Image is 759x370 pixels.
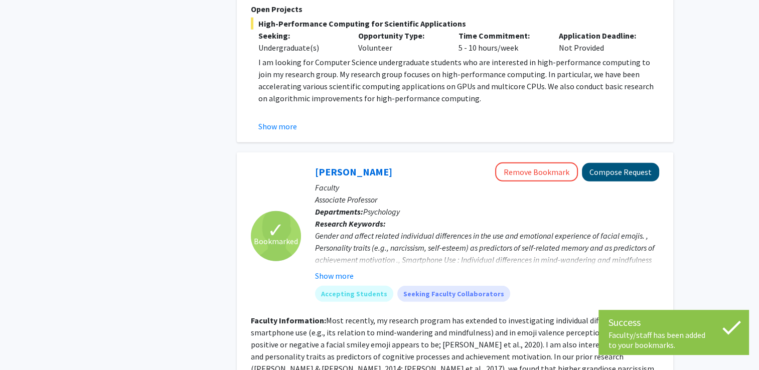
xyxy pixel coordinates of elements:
[459,30,544,42] p: Time Commitment:
[258,30,344,42] p: Seeking:
[315,230,659,302] div: Gender and affect related individual differences in the use and emotional experience of facial em...
[551,30,652,54] div: Not Provided
[315,207,363,217] b: Departments:
[251,3,659,15] p: Open Projects
[358,30,443,42] p: Opportunity Type:
[609,315,739,330] div: Success
[315,181,659,194] p: Faculty
[609,330,739,350] div: Faculty/staff has been added to your bookmarks.
[258,42,344,54] div: Undergraduate(s)
[397,286,510,302] mat-chip: Seeking Faculty Collaborators
[315,286,393,302] mat-chip: Accepting Students
[267,225,284,235] span: ✓
[315,219,386,229] b: Research Keywords:
[559,30,644,42] p: Application Deadline:
[451,30,551,54] div: 5 - 10 hours/week
[315,270,354,282] button: Show more
[363,207,400,217] span: Psychology
[251,315,326,325] b: Faculty Information:
[582,163,659,181] button: Compose Request to Lara Jones
[315,194,659,206] p: Associate Professor
[351,30,451,54] div: Volunteer
[258,120,297,132] button: Show more
[258,56,659,104] p: I am looking for Computer Science undergraduate students who are interested in high-performance c...
[8,325,43,362] iframe: Chat
[315,165,392,178] a: [PERSON_NAME]
[495,162,578,181] button: Remove Bookmark
[251,18,659,30] span: High-Performance Computing for Scientific Applications
[254,235,298,247] span: Bookmarked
